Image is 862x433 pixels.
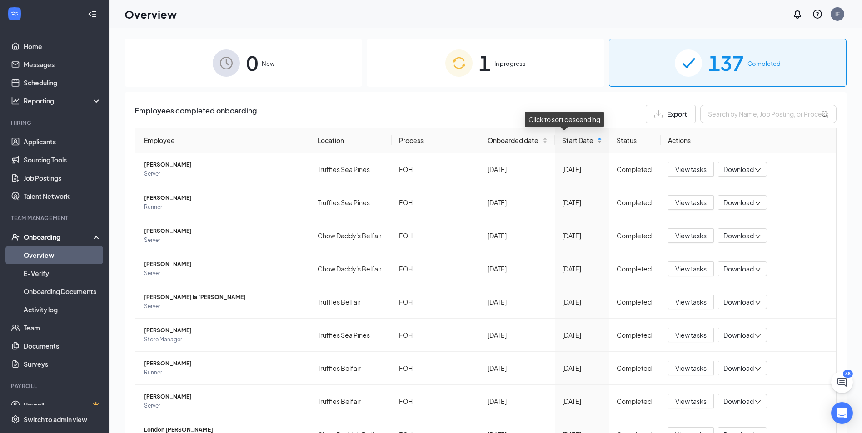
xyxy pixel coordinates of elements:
[479,47,491,79] span: 1
[392,252,480,285] td: FOH
[646,105,696,123] button: Export
[392,128,480,153] th: Process
[310,252,392,285] td: Chow Daddy's Belfair
[755,233,761,240] span: down
[562,330,602,340] div: [DATE]
[24,246,101,264] a: Overview
[562,297,602,307] div: [DATE]
[562,396,602,406] div: [DATE]
[11,96,20,105] svg: Analysis
[617,231,653,241] div: Completed
[488,297,548,307] div: [DATE]
[144,269,303,278] span: Server
[668,328,714,342] button: View tasks
[668,295,714,309] button: View tasks
[24,300,101,319] a: Activity log
[708,47,744,79] span: 137
[755,366,761,372] span: down
[144,368,303,377] span: Runner
[488,330,548,340] div: [DATE]
[11,119,100,127] div: Hiring
[310,153,392,186] td: Truffles Sea Pines
[392,285,480,319] td: FOH
[488,164,548,174] div: [DATE]
[488,363,548,373] div: [DATE]
[144,359,303,368] span: [PERSON_NAME]
[755,266,761,273] span: down
[24,169,101,187] a: Job Postings
[246,47,258,79] span: 0
[24,232,94,241] div: Onboarding
[755,399,761,405] span: down
[392,153,480,186] td: FOH
[812,9,823,20] svg: QuestionInfo
[837,377,847,388] svg: ChatActive
[125,6,177,22] h1: Overview
[562,135,595,145] span: Start Date
[668,394,714,408] button: View tasks
[668,261,714,276] button: View tasks
[675,330,707,340] span: View tasks
[488,231,548,241] div: [DATE]
[668,195,714,210] button: View tasks
[24,151,101,169] a: Sourcing Tools
[310,219,392,252] td: Chow Daddy's Belfair
[310,128,392,153] th: Location
[135,128,310,153] th: Employee
[24,337,101,355] a: Documents
[480,128,555,153] th: Onboarded date
[668,228,714,243] button: View tasks
[144,160,303,169] span: [PERSON_NAME]
[617,197,653,207] div: Completed
[144,401,303,410] span: Server
[675,231,707,241] span: View tasks
[668,361,714,375] button: View tasks
[11,232,20,241] svg: UserCheck
[24,74,101,92] a: Scheduling
[392,186,480,219] td: FOH
[562,197,602,207] div: [DATE]
[562,264,602,274] div: [DATE]
[494,59,526,68] span: In progress
[392,385,480,418] td: FOH
[675,264,707,274] span: View tasks
[144,293,303,302] span: [PERSON_NAME] Ia [PERSON_NAME]
[723,297,754,307] span: Download
[617,264,653,274] div: Completed
[488,396,548,406] div: [DATE]
[617,297,653,307] div: Completed
[667,111,687,117] span: Export
[755,167,761,173] span: down
[723,364,754,373] span: Download
[310,319,392,352] td: Truffles Sea Pines
[661,128,836,153] th: Actions
[10,9,19,18] svg: WorkstreamLogo
[24,264,101,282] a: E-Verify
[562,363,602,373] div: [DATE]
[755,333,761,339] span: down
[24,396,101,414] a: PayrollCrown
[792,9,803,20] svg: Notifications
[675,164,707,174] span: View tasks
[723,165,754,174] span: Download
[675,363,707,373] span: View tasks
[24,133,101,151] a: Applicants
[11,382,100,390] div: Payroll
[562,164,602,174] div: [DATE]
[310,385,392,418] td: Truffles Belfair
[11,415,20,424] svg: Settings
[144,326,303,335] span: [PERSON_NAME]
[831,371,853,393] button: ChatActive
[723,231,754,241] span: Download
[723,198,754,207] span: Download
[144,202,303,212] span: Runner
[144,236,303,245] span: Server
[755,200,761,207] span: down
[617,330,653,340] div: Completed
[144,392,303,401] span: [PERSON_NAME]
[488,135,541,145] span: Onboarded date
[144,302,303,311] span: Server
[617,363,653,373] div: Completed
[700,105,837,123] input: Search by Name, Job Posting, or Process
[668,162,714,177] button: View tasks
